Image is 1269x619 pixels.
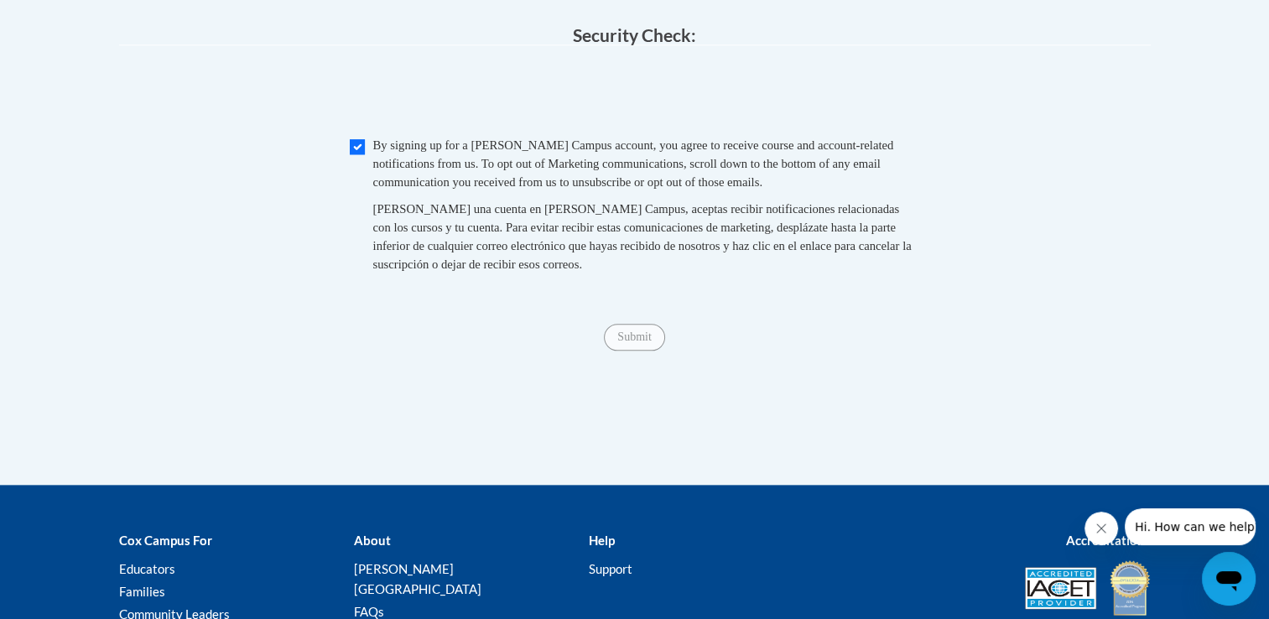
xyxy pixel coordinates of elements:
b: Help [588,533,614,548]
span: Hi. How can we help? [10,12,136,25]
a: Educators [119,561,175,576]
b: Cox Campus For [119,533,212,548]
a: FAQs [353,604,383,619]
b: Accreditations [1066,533,1151,548]
a: Support [588,561,632,576]
iframe: reCAPTCHA [507,62,762,127]
span: Security Check: [573,24,696,45]
iframe: Message from company [1125,508,1256,545]
img: Accredited IACET® Provider [1025,567,1096,609]
iframe: Close message [1084,512,1118,545]
a: [PERSON_NAME][GEOGRAPHIC_DATA] [353,561,481,596]
span: [PERSON_NAME] una cuenta en [PERSON_NAME] Campus, aceptas recibir notificaciones relacionadas con... [373,202,912,271]
img: IDA® Accredited [1109,559,1151,617]
span: By signing up for a [PERSON_NAME] Campus account, you agree to receive course and account-related... [373,138,894,189]
a: Families [119,584,165,599]
b: About [353,533,390,548]
iframe: Button to launch messaging window [1202,552,1256,606]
